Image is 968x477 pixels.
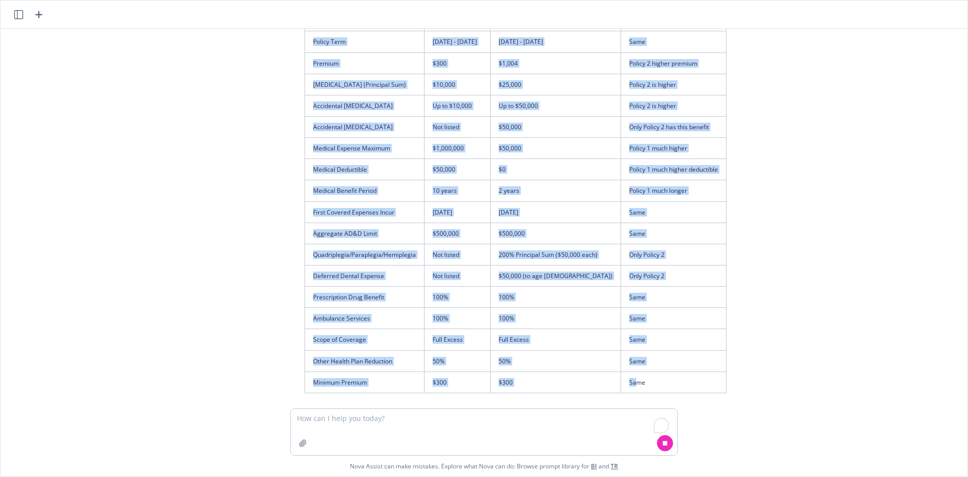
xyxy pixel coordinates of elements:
[305,329,425,350] td: Scope of Coverage
[621,52,727,74] td: Policy 2 higher premium
[621,31,727,52] td: Same
[425,329,491,350] td: Full Excess
[491,117,621,138] td: $50,000
[621,138,727,159] td: Policy 1 much higher
[621,223,727,244] td: Same
[425,138,491,159] td: $1,000,000
[491,159,621,180] td: $0
[425,266,491,287] td: Not listed
[305,180,425,201] td: Medical Benefit Period
[425,201,491,223] td: [DATE]
[305,372,425,393] td: Minimum Premium
[305,201,425,223] td: First Covered Expenses Incur
[305,52,425,74] td: Premium
[491,52,621,74] td: $1,004
[305,74,425,95] td: [MEDICAL_DATA] (Principal Sum)
[425,117,491,138] td: Not listed
[350,456,618,476] span: Nova Assist can make mistakes. Explore what Nova can do: Browse prompt library for and
[491,372,621,393] td: $300
[425,52,491,74] td: $300
[621,329,727,350] td: Same
[425,180,491,201] td: 10 years
[621,117,727,138] td: Only Policy 2 has this benefit
[305,159,425,180] td: Medical Deductible
[621,287,727,308] td: Same
[425,95,491,116] td: Up to $10,000
[425,223,491,244] td: $500,000
[621,95,727,116] td: Policy 2 is higher
[591,462,597,470] a: BI
[611,462,618,470] a: TR
[425,308,491,329] td: 100%
[491,201,621,223] td: [DATE]
[491,350,621,372] td: 50%
[621,308,727,329] td: Same
[425,74,491,95] td: $10,000
[305,95,425,116] td: Accidental [MEDICAL_DATA]
[621,244,727,265] td: Only Policy 2
[305,266,425,287] td: Deferred Dental Expense
[491,308,621,329] td: 100%
[305,287,425,308] td: Prescription Drug Benefit
[305,350,425,372] td: Other Health Plan Reduction
[491,180,621,201] td: 2 years
[621,159,727,180] td: Policy 1 much higher deductible
[621,201,727,223] td: Same
[305,244,425,265] td: Quadriplegia/Paraplegia/Hemiplegia
[491,266,621,287] td: $50,000 (to age [DEMOGRAPHIC_DATA])
[491,287,621,308] td: 100%
[491,329,621,350] td: Full Excess
[305,223,425,244] td: Aggregate AD&D Limit
[491,244,621,265] td: 200% Principal Sum ($50,000 each)
[291,409,677,455] textarea: To enrich screen reader interactions, please activate Accessibility in Grammarly extension settings
[425,372,491,393] td: $300
[621,74,727,95] td: Policy 2 is higher
[425,31,491,52] td: [DATE] - [DATE]
[491,138,621,159] td: $50,000
[425,287,491,308] td: 100%
[621,266,727,287] td: Only Policy 2
[305,31,425,52] td: Policy Term
[491,31,621,52] td: [DATE] - [DATE]
[491,95,621,116] td: Up to $50,000
[621,180,727,201] td: Policy 1 much longer
[491,223,621,244] td: $500,000
[305,308,425,329] td: Ambulance Services
[491,74,621,95] td: $25,000
[621,372,727,393] td: Same
[425,244,491,265] td: Not listed
[305,117,425,138] td: Accidental [MEDICAL_DATA]
[425,350,491,372] td: 50%
[305,138,425,159] td: Medical Expense Maximum
[425,159,491,180] td: $50,000
[621,350,727,372] td: Same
